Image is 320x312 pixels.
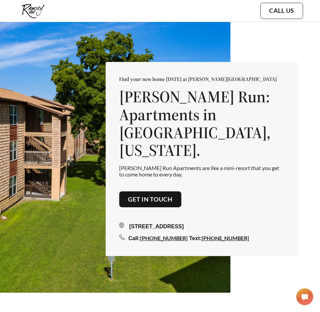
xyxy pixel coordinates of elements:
[119,223,284,231] div: [STREET_ADDRESS]
[119,88,284,159] h1: [PERSON_NAME] Run: Apartments in [GEOGRAPHIC_DATA], [US_STATE].
[269,7,294,15] a: Call Us
[17,2,49,20] img: Company logo
[202,235,249,241] a: [PHONE_NUMBER]
[140,235,188,241] a: [PHONE_NUMBER]
[260,3,303,19] button: Call Us
[189,235,202,241] span: Text:
[128,235,140,241] span: Call:
[119,165,284,178] p: [PERSON_NAME] Run Apartments are like a mini-resort that you get to come home to every day.
[128,195,173,203] a: Get in touch
[119,191,182,207] button: Get in touch
[119,76,284,82] p: Find your new home [DATE] at [PERSON_NAME][GEOGRAPHIC_DATA]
